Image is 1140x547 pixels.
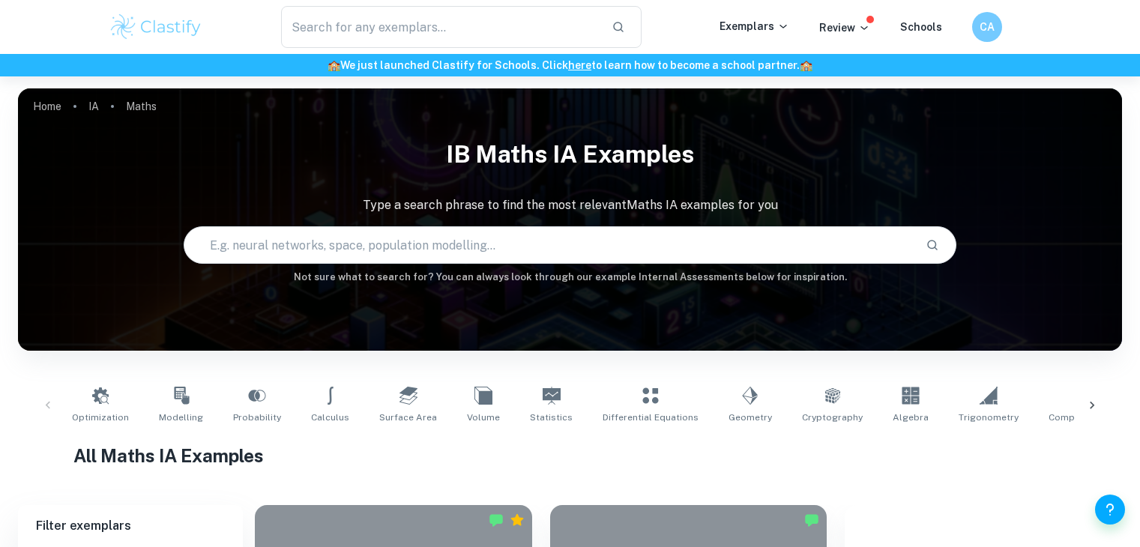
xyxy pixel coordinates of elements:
p: Maths [126,98,157,115]
span: Geometry [729,411,772,424]
span: Surface Area [379,411,437,424]
h6: We just launched Clastify for Schools. Click to learn how to become a school partner. [3,57,1137,73]
button: Help and Feedback [1095,495,1125,525]
button: CA [972,12,1002,42]
span: Modelling [159,411,203,424]
span: Complex Numbers [1049,411,1131,424]
button: Search [920,232,945,258]
span: Optimization [72,411,129,424]
span: Cryptography [802,411,863,424]
span: Trigonometry [959,411,1019,424]
h6: CA [978,19,995,35]
a: here [568,59,591,71]
h1: IB Maths IA examples [18,130,1122,178]
span: Algebra [893,411,929,424]
p: Review [819,19,870,36]
img: Marked [489,513,504,528]
p: Exemplars [720,18,789,34]
span: Volume [467,411,500,424]
a: IA [88,96,99,117]
a: Home [33,96,61,117]
span: 🏫 [328,59,340,71]
h1: All Maths IA Examples [73,442,1067,469]
input: E.g. neural networks, space, population modelling... [184,224,914,266]
img: Marked [804,513,819,528]
div: Premium [510,513,525,528]
span: 🏫 [800,59,812,71]
span: Differential Equations [603,411,699,424]
h6: Filter exemplars [18,505,243,547]
span: Statistics [530,411,573,424]
span: Calculus [311,411,349,424]
span: Probability [233,411,281,424]
h6: Not sure what to search for? You can always look through our example Internal Assessments below f... [18,270,1122,285]
p: Type a search phrase to find the most relevant Maths IA examples for you [18,196,1122,214]
img: Clastify logo [109,12,204,42]
a: Schools [900,21,942,33]
input: Search for any exemplars... [281,6,600,48]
